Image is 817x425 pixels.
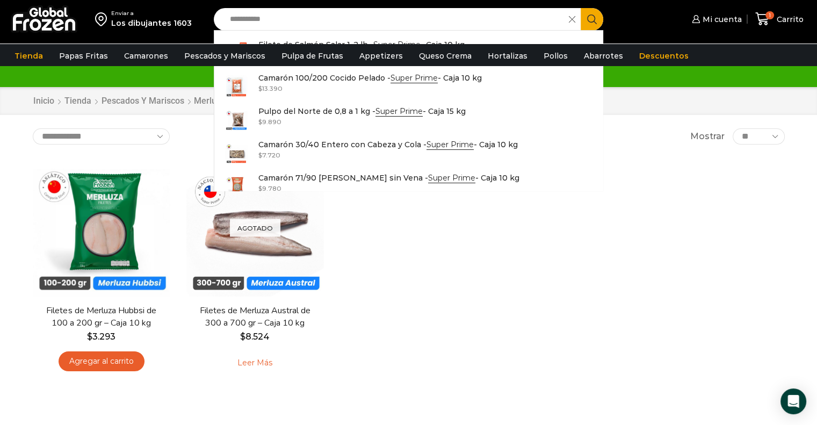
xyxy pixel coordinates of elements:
[258,84,262,92] span: $
[538,46,573,66] a: Pollos
[240,332,245,342] span: $
[258,118,281,126] bdi: 9.890
[214,169,603,203] a: Camarón 71/90 [PERSON_NAME] sin Vena -Super Prime- Caja 10 kg $9.780
[258,118,262,126] span: $
[39,305,163,329] a: Filetes de Merluza Hubbsi de 100 a 200 gr – Caja 10 kg
[774,14,804,25] span: Carrito
[258,151,262,159] span: $
[258,151,280,159] bdi: 7.720
[111,18,192,28] div: Los dibujantes 1603
[214,36,603,69] a: Filete de Salmón Salar 1-2 lb -Super Prime- Caja 10 kg $11.990
[391,73,438,83] strong: Super Prime
[59,351,144,371] a: Agregar al carrito: “Filetes de Merluza Hubbsi de 100 a 200 gr – Caja 10 kg”
[700,14,742,25] span: Mi cuenta
[64,95,92,107] a: Tienda
[119,46,173,66] a: Camarones
[214,103,603,136] a: Pulpo del Norte de 0,8 a 1 kg -Super Prime- Caja 15 kg $9.890
[373,40,421,50] strong: Super Prime
[258,72,482,84] p: Camarón 100/200 Cocido Pelado - - Caja 10 kg
[354,46,408,66] a: Appetizers
[101,95,185,107] a: Pescados y Mariscos
[375,106,423,117] strong: Super Prime
[193,305,316,329] a: Filetes de Merluza Austral de 300 a 700 gr – Caja 10 kg
[690,131,725,143] span: Mostrar
[179,46,271,66] a: Pescados y Mariscos
[634,46,694,66] a: Descuentos
[87,332,115,342] bdi: 3.293
[194,96,226,106] h1: Merluza
[765,11,774,20] span: 1
[579,46,628,66] a: Abarrotes
[33,95,226,107] nav: Breadcrumb
[33,95,55,107] a: Inicio
[581,8,603,31] button: Search button
[9,46,48,66] a: Tienda
[276,46,349,66] a: Pulpa de Frutas
[426,140,474,150] strong: Super Prime
[258,139,518,150] p: Camarón 30/40 Entero con Cabeza y Cola - - Caja 10 kg
[95,10,111,28] img: address-field-icon.svg
[428,173,475,183] strong: Super Prime
[780,388,806,414] div: Open Intercom Messenger
[214,136,603,169] a: Camarón 30/40 Entero con Cabeza y Cola -Super Prime- Caja 10 kg $7.720
[753,6,806,32] a: 1 Carrito
[482,46,533,66] a: Hortalizas
[414,46,477,66] a: Queso Crema
[258,105,466,117] p: Pulpo del Norte de 0,8 a 1 kg - - Caja 15 kg
[258,172,519,184] p: Camarón 71/90 [PERSON_NAME] sin Vena - - Caja 10 kg
[111,10,192,17] div: Enviar a
[230,219,280,237] p: Agotado
[258,184,262,192] span: $
[240,332,270,342] bdi: 8.524
[258,39,465,51] p: Filete de Salmón Salar 1-2 lb - - Caja 10 kg
[258,184,281,192] bdi: 9.780
[221,351,289,374] a: Leé más sobre “Filetes de Merluza Austral de 300 a 700 gr - Caja 10 kg”
[214,69,603,103] a: Camarón 100/200 Cocido Pelado -Super Prime- Caja 10 kg $13.390
[54,46,113,66] a: Papas Fritas
[87,332,92,342] span: $
[33,128,170,145] select: Pedido de la tienda
[689,9,742,30] a: Mi cuenta
[258,84,283,92] bdi: 13.390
